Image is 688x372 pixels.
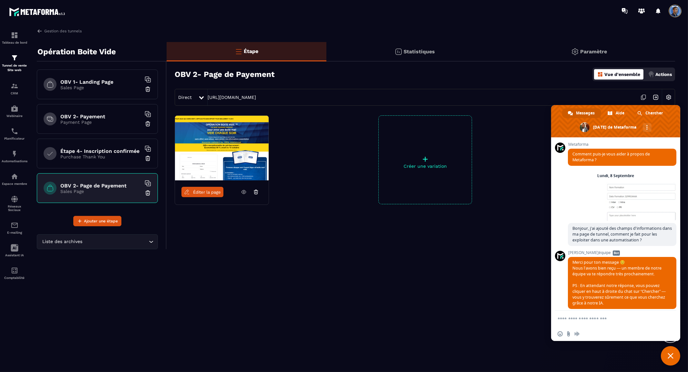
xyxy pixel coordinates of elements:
p: Paramètre [580,48,607,55]
a: automationsautomationsEspace membre [2,168,27,190]
p: Sales Page [60,189,141,194]
p: Tunnel de vente Site web [2,63,27,72]
p: Actions [655,72,672,77]
span: Message audio [574,331,580,336]
span: Messages [576,108,595,118]
h6: Étape 4- Inscription confirmée [60,148,141,154]
span: Liste des archives [41,238,84,245]
textarea: Entrez votre message... [558,316,660,322]
img: logo [9,6,67,18]
p: Tableau de bord [2,41,27,44]
span: Envoyer un fichier [566,331,571,336]
img: social-network [11,195,18,203]
a: formationformationTunnel de vente Site web [2,49,27,77]
a: automationsautomationsWebinaire [2,100,27,122]
p: Créer une variation [379,164,472,169]
a: accountantaccountantComptabilité [2,262,27,284]
img: formation [11,31,18,39]
p: Planificateur [2,137,27,140]
a: formationformationCRM [2,77,27,100]
img: formation [11,82,18,90]
a: formationformationTableau de bord [2,27,27,49]
p: Statistiques [404,48,435,55]
img: actions.d6e523a2.png [648,71,654,77]
span: Direct [178,95,192,100]
p: Opération Boite Vide [37,45,116,58]
img: setting-w.858f3a88.svg [662,91,675,103]
a: [URL][DOMAIN_NAME] [208,95,256,100]
span: [PERSON_NAME]équipe [568,250,676,255]
img: accountant [11,267,18,274]
p: Payment Page [60,120,141,125]
img: trash [145,121,151,127]
div: Fermer le chat [661,346,680,366]
span: Bot [613,250,620,256]
div: Chercher [632,108,669,118]
img: arrow [37,28,43,34]
p: + [379,154,472,164]
span: Comment puis-je vous aider à propos de Metaforma ? [572,151,650,163]
span: Chercher [645,108,663,118]
h3: OBV 2- Page de Payement [175,70,274,79]
h6: OBV 2- Payement [60,113,141,120]
p: Automatisations [2,159,27,163]
img: scheduler [11,127,18,135]
h6: OBV 1- Landing Page [60,79,141,85]
p: Espace membre [2,182,27,186]
p: Purchase Thank You [60,154,141,159]
img: automations [11,173,18,180]
img: formation [11,54,18,62]
p: Réseaux Sociaux [2,205,27,212]
div: Autres canaux [643,123,652,132]
input: Search for option [84,238,147,245]
img: bars-o.4a397970.svg [235,48,242,55]
img: trash [145,86,151,92]
img: email [11,221,18,229]
a: social-networksocial-networkRéseaux Sociaux [2,190,27,217]
a: emailemailE-mailing [2,217,27,239]
img: trash [145,190,151,196]
div: Aide [602,108,631,118]
img: dashboard-orange.40269519.svg [597,71,603,77]
img: stats.20deebd0.svg [395,48,402,56]
p: Comptabilité [2,276,27,280]
div: Messages [562,108,601,118]
p: E-mailing [2,231,27,234]
span: Bonjour, j'ai ajouté des champs d'informations dans ma page de tunnel, comment je fait pour les e... [572,226,672,243]
span: Éditer la page [193,190,221,195]
a: Éditer la page [181,187,223,197]
img: image [175,116,269,180]
h6: OBV 2- Page de Payement [60,183,141,189]
a: Gestion des tunnels [37,28,82,34]
p: Étape [244,48,259,54]
div: Lundi, 8 Septembre [597,174,634,178]
p: Vue d'ensemble [604,72,640,77]
span: Merci pour ton message 😊 Nous l’avons bien reçu — un membre de notre équipe va te répondre très p... [572,260,666,306]
p: Webinaire [2,114,27,118]
button: Ajouter une étape [73,216,121,226]
a: Assistant IA [2,239,27,262]
a: schedulerschedulerPlanificateur [2,122,27,145]
img: automations [11,105,18,112]
span: Metaforma [568,142,676,147]
span: Aide [616,108,624,118]
span: Ajouter une étape [84,218,118,224]
img: automations [11,150,18,158]
a: automationsautomationsAutomatisations [2,145,27,168]
span: Insérer un emoji [558,331,563,336]
img: arrow-next.bcc2205e.svg [650,91,662,103]
p: Sales Page [60,85,141,90]
p: Assistant IA [2,253,27,257]
p: CRM [2,91,27,95]
div: Search for option [37,234,158,249]
img: setting-gr.5f69749f.svg [571,48,579,56]
img: trash [145,155,151,162]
